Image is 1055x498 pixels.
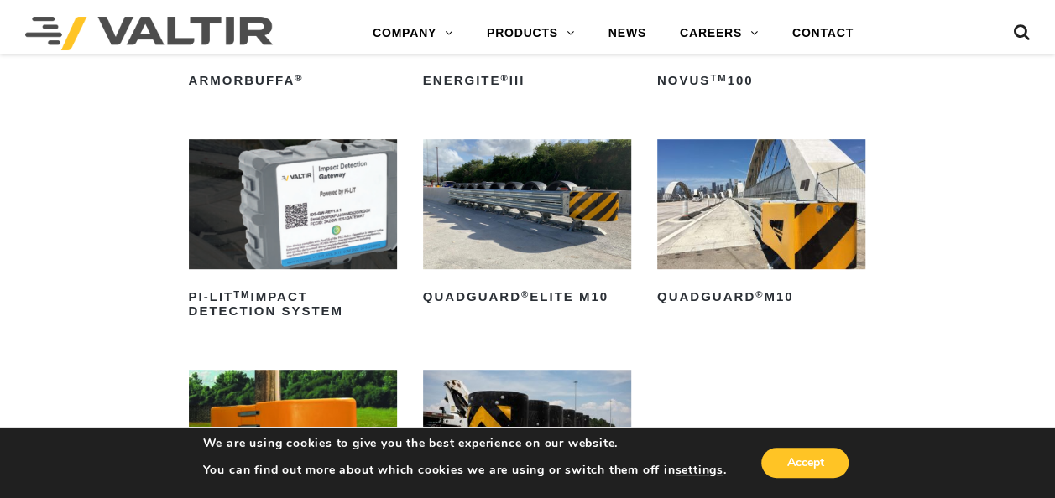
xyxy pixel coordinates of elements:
[233,289,250,299] sup: TM
[755,289,764,299] sup: ®
[295,73,303,83] sup: ®
[189,284,397,324] h2: PI-LIT Impact Detection System
[710,73,727,83] sup: TM
[423,284,631,311] h2: QuadGuard Elite M10
[25,17,273,50] img: Valtir
[189,67,397,94] h2: ArmorBuffa
[500,73,509,83] sup: ®
[657,284,865,311] h2: QuadGuard M10
[657,139,865,311] a: QuadGuard®M10
[203,463,727,478] p: You can find out more about which cookies we are using or switch them off in .
[423,139,631,311] a: QuadGuard®Elite M10
[356,17,470,50] a: COMPANY
[761,448,849,478] button: Accept
[521,289,530,299] sup: ®
[423,67,631,94] h2: ENERGITE III
[657,67,865,94] h2: NOVUS 100
[203,436,727,451] p: We are using cookies to give you the best experience on our website.
[189,139,397,324] a: PI-LITTMImpact Detection System
[776,17,870,50] a: CONTACT
[592,17,663,50] a: NEWS
[470,17,592,50] a: PRODUCTS
[663,17,776,50] a: CAREERS
[675,463,723,478] button: settings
